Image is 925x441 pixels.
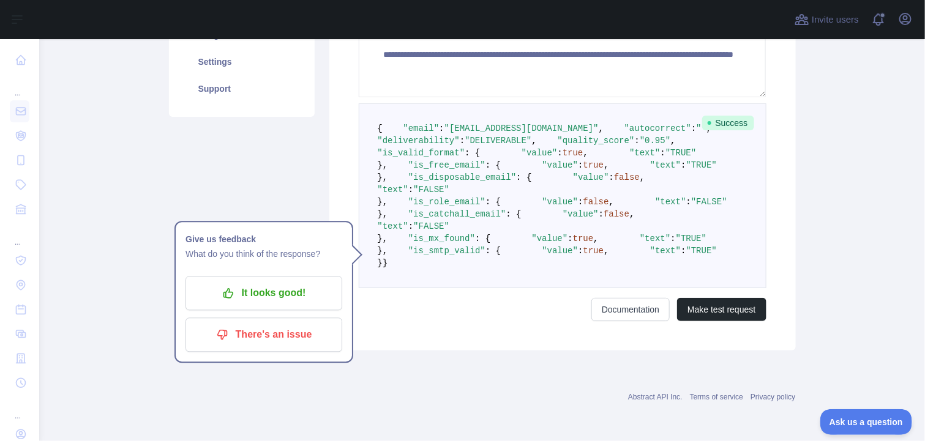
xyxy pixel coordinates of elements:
p: It looks good! [195,283,333,304]
a: Terms of service [690,393,743,401]
span: "email" [403,124,440,133]
span: "text" [650,246,681,256]
span: "value" [522,148,558,158]
span: "value" [542,246,578,256]
span: : [408,221,413,231]
a: Privacy policy [751,393,795,401]
span: "value" [563,209,599,219]
span: true [573,234,594,243]
span: }, [378,172,388,182]
span: "text" [650,160,681,170]
span: false [604,209,629,219]
span: : [460,136,465,146]
p: What do you think of the response? [185,247,342,262]
button: Make test request [677,298,766,321]
span: "[EMAIL_ADDRESS][DOMAIN_NAME]" [444,124,599,133]
span: "deliverability" [378,136,460,146]
span: , [670,136,675,146]
span: "text" [629,148,660,158]
span: "value" [573,172,609,182]
span: true [563,148,583,158]
span: Success [702,116,754,130]
span: : { [475,234,490,243]
span: : [578,246,583,256]
span: "text" [378,221,408,231]
span: , [640,172,645,182]
span: : { [506,209,522,219]
span: "quality_score" [558,136,635,146]
span: : [408,185,413,195]
p: There's an issue [195,325,333,346]
span: : [681,160,686,170]
a: Abstract API Inc. [628,393,683,401]
span: true [583,246,604,256]
span: "text" [655,197,686,207]
span: : [691,124,696,133]
span: true [583,160,604,170]
span: "" [696,124,706,133]
span: false [614,172,640,182]
span: "TRUE" [686,160,717,170]
span: : [686,197,691,207]
span: Invite users [812,13,859,27]
span: "is_role_email" [408,197,485,207]
span: "autocorrect" [624,124,691,133]
button: There's an issue [185,318,342,352]
span: : { [485,197,501,207]
span: : [578,160,583,170]
span: "is_free_email" [408,160,485,170]
span: "TRUE" [665,148,696,158]
span: }, [378,197,388,207]
span: "text" [378,185,408,195]
span: "is_valid_format" [378,148,465,158]
span: "DELIVERABLE" [465,136,531,146]
span: , [609,197,614,207]
span: "TRUE" [676,234,706,243]
span: , [629,209,634,219]
a: Support [184,75,300,102]
span: "is_disposable_email" [408,172,516,182]
span: , [604,246,609,256]
span: , [604,160,609,170]
span: : [558,148,563,158]
span: : { [465,148,480,158]
a: Documentation [591,298,670,321]
span: "TRUE" [686,246,717,256]
button: Invite users [792,10,861,29]
span: "0.95" [640,136,670,146]
div: ... [10,223,29,247]
div: ... [10,73,29,98]
span: }, [378,160,388,170]
span: "value" [542,197,578,207]
span: : [670,234,675,243]
iframe: Toggle Customer Support [820,409,913,435]
span: : [635,136,640,146]
span: : [567,234,572,243]
span: : [439,124,444,133]
button: It looks good! [185,276,342,311]
span: , [599,124,604,133]
span: "is_smtp_valid" [408,246,485,256]
span: "value" [542,160,578,170]
span: : { [485,246,501,256]
span: "is_mx_found" [408,234,475,243]
span: }, [378,209,388,219]
span: }, [378,234,388,243]
span: "text" [640,234,670,243]
span: , [593,234,598,243]
a: Settings [184,48,300,75]
span: { [378,124,383,133]
div: ... [10,396,29,421]
span: "value" [532,234,568,243]
span: "FALSE" [691,197,727,207]
span: : [599,209,604,219]
span: : [681,246,686,256]
span: "FALSE" [413,185,449,195]
span: } [383,258,388,268]
span: : { [516,172,531,182]
span: : { [485,160,501,170]
span: : [661,148,665,158]
span: }, [378,246,388,256]
span: } [378,258,383,268]
span: false [583,197,609,207]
